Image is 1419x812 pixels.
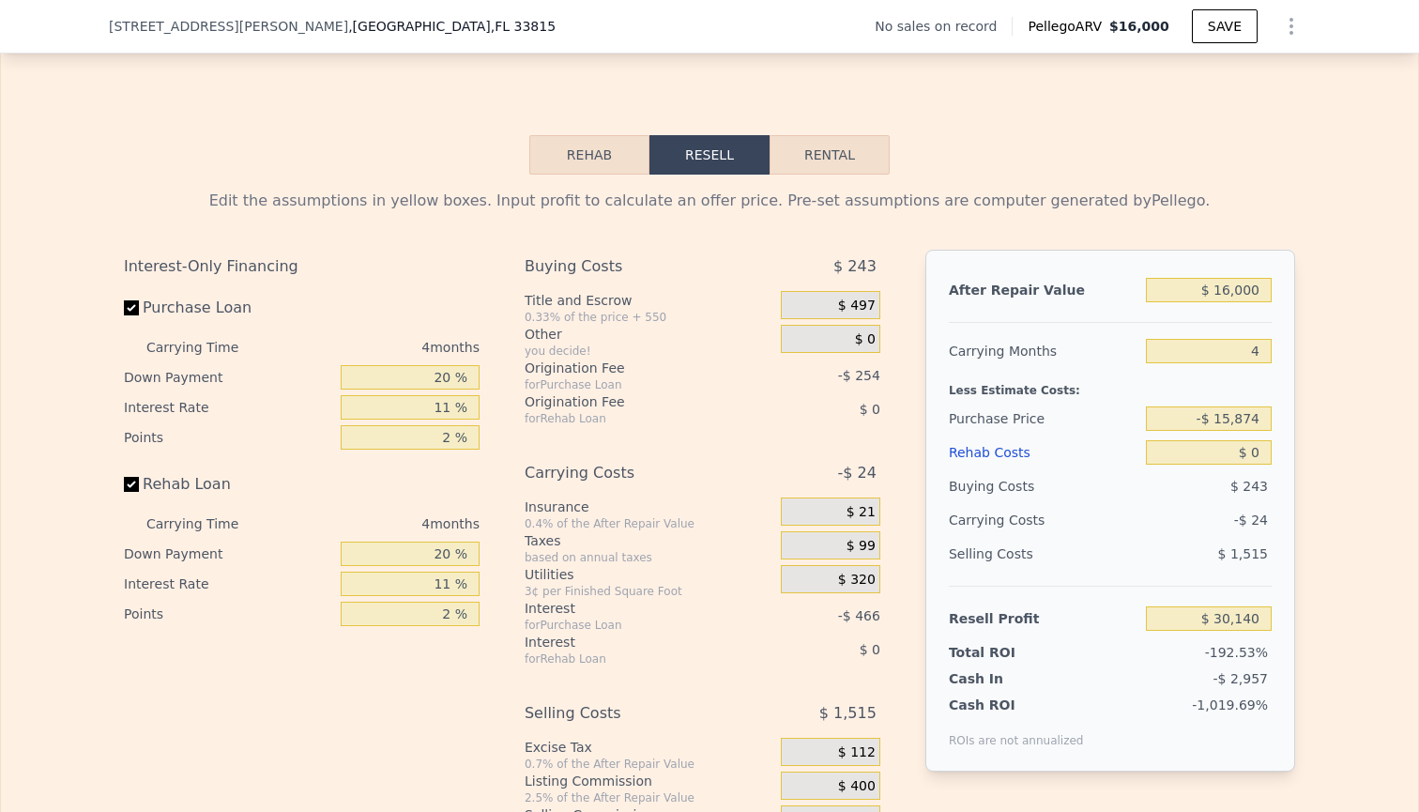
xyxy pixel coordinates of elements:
div: Cash ROI [949,696,1084,714]
label: Purchase Loan [124,291,333,325]
div: Origination Fee [525,392,734,411]
div: Selling Costs [949,537,1138,571]
span: $ 497 [838,298,876,314]
button: Rental [770,135,890,175]
div: Interest-Only Financing [124,250,480,283]
div: Less Estimate Costs: [949,368,1272,402]
div: Selling Costs [525,697,734,730]
span: $ 0 [855,331,876,348]
span: $ 400 [838,778,876,795]
div: Other [525,325,773,344]
span: $ 112 [838,744,876,761]
div: Cash In [949,669,1066,688]
span: -192.53% [1205,645,1268,660]
span: $ 243 [1230,479,1268,494]
div: Rehab Costs [949,436,1138,469]
span: $ 1,515 [819,697,877,730]
div: 2.5% of the After Repair Value [525,790,773,805]
div: Points [124,599,333,629]
div: for Purchase Loan [525,618,734,633]
button: Resell [649,135,770,175]
span: -$ 466 [838,608,880,623]
span: -$ 254 [838,368,880,383]
input: Rehab Loan [124,477,139,492]
div: Utilities [525,565,773,584]
div: After Repair Value [949,273,1138,307]
span: $ 243 [833,250,877,283]
span: $ 0 [860,402,880,417]
div: 4 months [276,509,480,539]
div: Interest Rate [124,569,333,599]
span: , FL 33815 [491,19,556,34]
div: Title and Escrow [525,291,773,310]
span: $ 320 [838,572,876,589]
div: based on annual taxes [525,550,773,565]
button: Show Options [1273,8,1310,45]
button: Rehab [529,135,649,175]
span: $ 1,515 [1218,546,1268,561]
div: ROIs are not annualized [949,714,1084,748]
div: Interest [525,633,734,651]
div: Resell Profit [949,602,1138,636]
div: Insurance [525,498,773,516]
div: for Rehab Loan [525,411,734,426]
div: Carrying Time [146,509,268,539]
span: -$ 2,957 [1213,671,1269,686]
div: 3¢ per Finished Square Foot [525,584,773,599]
div: Listing Commission [525,772,773,790]
div: Origination Fee [525,359,734,377]
div: Buying Costs [949,469,1138,503]
div: Points [124,422,333,452]
div: Interest [525,599,734,618]
div: 0.33% of the price + 550 [525,310,773,325]
span: , [GEOGRAPHIC_DATA] [348,17,556,36]
div: Edit the assumptions in yellow boxes. Input profit to calculate an offer price. Pre-set assumptio... [124,190,1295,212]
input: Purchase Loan [124,300,139,315]
div: Down Payment [124,362,333,392]
span: -1,019.69% [1192,697,1268,712]
div: Carrying Costs [949,503,1066,537]
div: Carrying Costs [525,456,734,490]
span: $ 0 [860,642,880,657]
span: $ 99 [847,538,876,555]
span: $ 21 [847,504,876,521]
span: -$ 24 [1234,513,1268,528]
div: Down Payment [124,539,333,569]
div: Buying Costs [525,250,734,283]
div: 0.7% of the After Repair Value [525,757,773,772]
button: SAVE [1192,9,1258,43]
span: $16,000 [1109,19,1169,34]
div: Taxes [525,531,773,550]
div: for Purchase Loan [525,377,734,392]
div: Excise Tax [525,738,773,757]
div: Interest Rate [124,392,333,422]
span: [STREET_ADDRESS][PERSON_NAME] [109,17,348,36]
div: 4 months [276,332,480,362]
div: No sales on record [875,17,1012,36]
div: 0.4% of the After Repair Value [525,516,773,531]
div: Total ROI [949,643,1066,662]
div: you decide! [525,344,773,359]
div: Carrying Time [146,332,268,362]
span: -$ 24 [838,456,877,490]
div: Carrying Months [949,334,1138,368]
span: Pellego ARV [1028,17,1109,36]
label: Rehab Loan [124,467,333,501]
div: for Rehab Loan [525,651,734,666]
div: Purchase Price [949,402,1138,436]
